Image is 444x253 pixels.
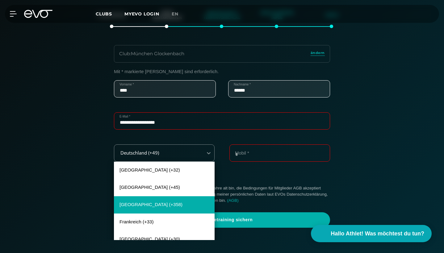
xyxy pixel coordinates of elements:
div: [GEOGRAPHIC_DATA] (+45) [114,179,215,196]
span: Hallo Athlet! Was möchtest du tun? [331,230,424,238]
a: en [172,10,186,18]
span: Clubs [96,11,112,17]
div: [GEOGRAPHIC_DATA] (+358) [114,196,215,214]
a: (AGB) [227,198,239,203]
button: Hallo Athlet! Was möchtest du tun? [311,225,432,242]
div: Club : München Glockenbach [119,50,184,57]
div: Frankreich (+33) [114,214,215,231]
a: MYEVO LOGIN [124,11,159,17]
div: Deutschland (+49) [115,150,199,156]
div: [GEOGRAPHIC_DATA] (+32) [114,162,215,179]
a: Clubs [96,11,124,17]
span: Mein Probetraining sichern [121,217,323,223]
a: ändern [311,50,325,57]
div: [GEOGRAPHIC_DATA] (+30) [114,231,215,248]
span: en [172,11,178,17]
label: Hiermit bestätige ich, dass ich mindestens 18 Jahre alt bin, die Bedingungen für Mitglieder AGB a... [128,185,330,204]
span: ändern [311,50,325,56]
a: Mein Probetraining sichern [114,212,330,228]
p: Mit * markierte [PERSON_NAME] sind erforderlich. [114,69,330,74]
